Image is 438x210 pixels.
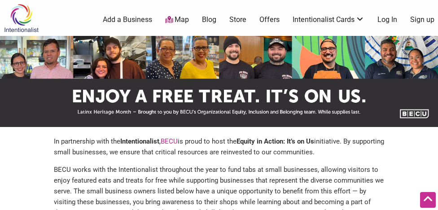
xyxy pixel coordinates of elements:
div: Scroll Back to Top [420,192,436,208]
a: Sign up [410,15,434,25]
a: Intentionalist Cards [293,15,365,25]
a: Store [229,15,246,25]
a: Offers [259,15,280,25]
a: Add a Business [103,15,152,25]
a: Map [165,15,189,25]
strong: Intentionalist [120,137,159,145]
strong: Equity in Action: It’s on Us [237,137,314,145]
p: In partnership with the , is proud to host the initiative. By supporting small businesses, we ens... [54,136,384,157]
a: Log In [377,15,397,25]
a: BECU [161,137,178,145]
a: Blog [202,15,216,25]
